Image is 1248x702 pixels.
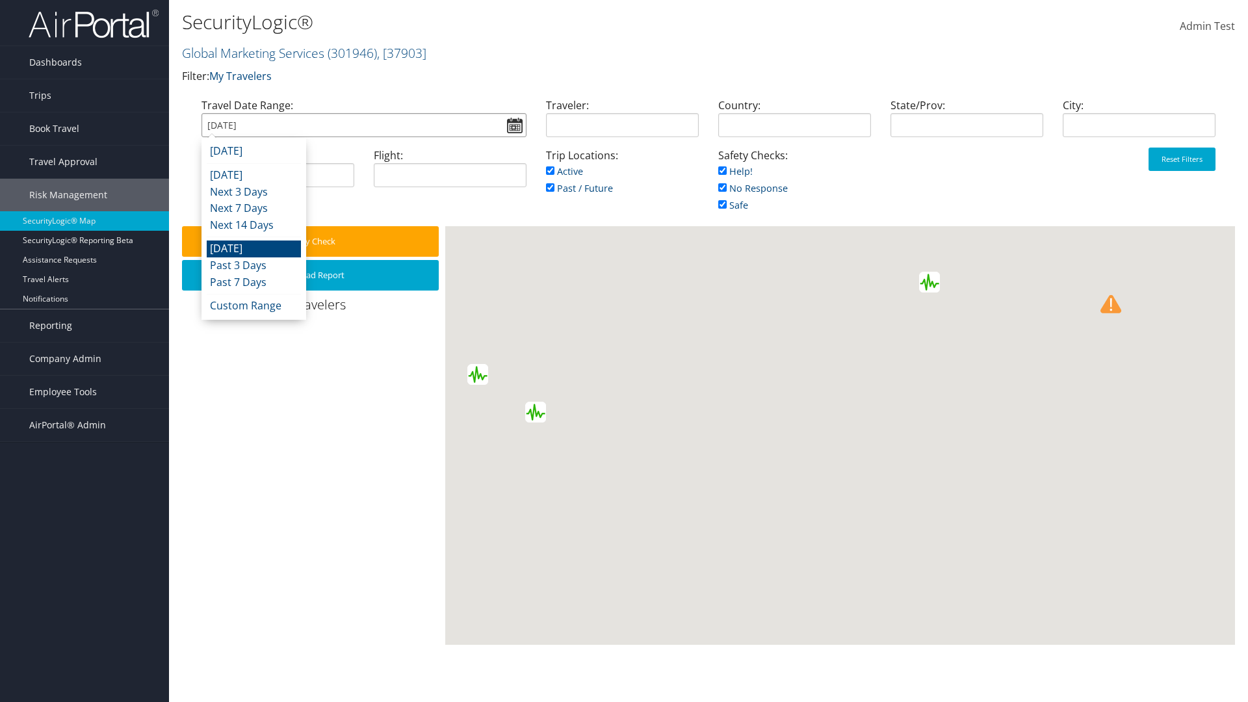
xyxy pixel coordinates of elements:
span: Dashboards [29,46,82,79]
span: Risk Management [29,179,107,211]
li: [DATE] [207,167,301,184]
a: Active [546,165,583,177]
div: Green earthquake alert (Magnitude 5.1M, Depth:10km) in Mexico 08/09/2025 22:33 UTC, 860 thousand ... [467,364,488,385]
a: Admin Test [1180,6,1235,47]
a: Safe [718,199,748,211]
span: Admin Test [1180,19,1235,33]
span: Employee Tools [29,376,97,408]
span: Book Travel [29,112,79,145]
li: [DATE] [207,143,301,160]
div: Country: [708,97,881,148]
div: Air/Hotel/Rail: [192,148,364,198]
p: Filter: [182,68,884,85]
a: Past / Future [546,182,613,194]
div: Green earthquake alert (Magnitude 4.9M, Depth:10km) in [unknown] 09/09/2025 02:09 UTC, No people ... [525,402,546,422]
div: Travel Date Range: [192,97,536,148]
a: Global Marketing Services [182,44,426,62]
div: 0 Travelers [182,296,445,320]
div: Traveler: [536,97,708,148]
div: City: [1053,97,1225,148]
li: Past 7 Days [207,274,301,291]
li: Next 7 Days [207,200,301,217]
a: My Travelers [209,69,272,83]
img: airportal-logo.png [29,8,159,39]
li: Next 14 Days [207,217,301,234]
span: AirPortal® Admin [29,409,106,441]
li: Custom Range [207,298,301,315]
span: Reporting [29,309,72,342]
span: ( 301946 ) [328,44,377,62]
h1: SecurityLogic® [182,8,884,36]
li: Past 3 Days [207,257,301,274]
span: Trips [29,79,51,112]
div: Green earthquake alert (Magnitude 5M, Depth:10km) in Greece 08/09/2025 21:27 UTC, 3.9 million in ... [919,272,940,292]
button: Reset Filters [1149,148,1215,171]
div: State/Prov: [881,97,1053,148]
div: Trip Locations: [536,148,708,209]
a: No Response [718,182,788,194]
span: Company Admin [29,343,101,375]
li: Next 3 Days [207,184,301,201]
li: [DATE] [207,240,301,257]
a: Help! [718,165,753,177]
button: Download Report [182,260,439,291]
div: Flight: [364,148,536,198]
span: , [ 37903 ] [377,44,426,62]
div: Safety Checks: [708,148,881,226]
button: Safety Check [182,226,439,257]
span: Travel Approval [29,146,97,178]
